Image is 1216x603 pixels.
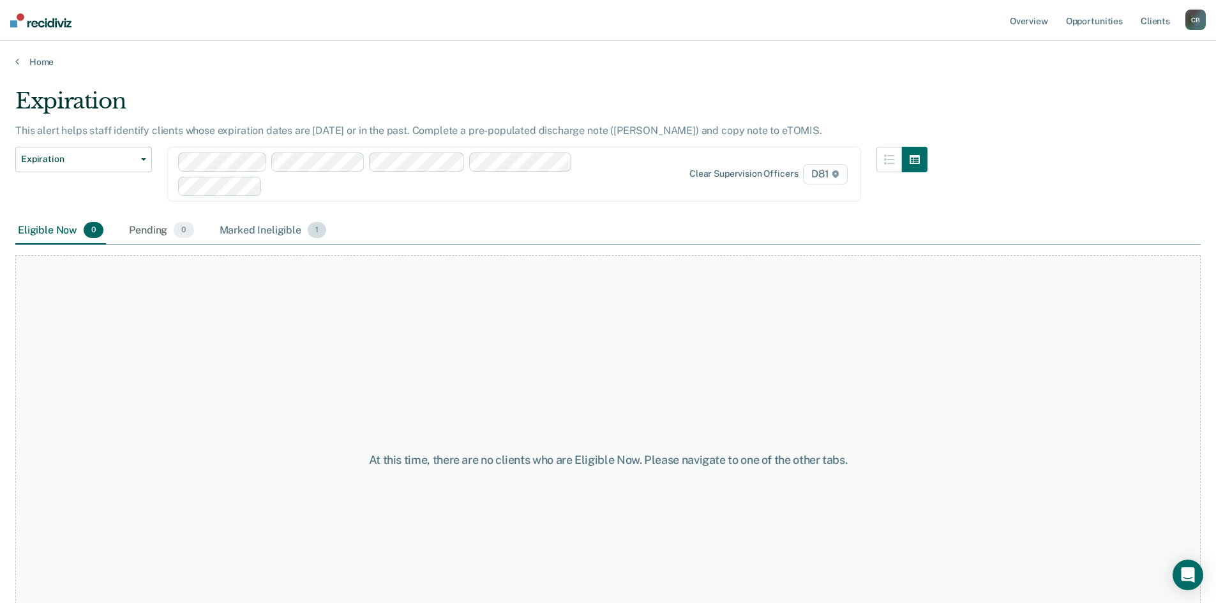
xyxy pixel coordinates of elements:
a: Home [15,56,1201,68]
div: Eligible Now0 [15,217,106,245]
button: CB [1185,10,1206,30]
div: Clear supervision officers [689,168,798,179]
div: C B [1185,10,1206,30]
p: This alert helps staff identify clients whose expiration dates are [DATE] or in the past. Complet... [15,124,822,137]
span: D81 [803,164,847,184]
span: 0 [84,222,103,239]
span: 1 [308,222,326,239]
span: Expiration [21,154,136,165]
span: 0 [174,222,193,239]
button: Expiration [15,147,152,172]
div: Expiration [15,88,927,124]
div: Pending0 [126,217,196,245]
div: At this time, there are no clients who are Eligible Now. Please navigate to one of the other tabs. [312,453,904,467]
img: Recidiviz [10,13,71,27]
div: Open Intercom Messenger [1173,560,1203,590]
div: Marked Ineligible1 [217,217,329,245]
